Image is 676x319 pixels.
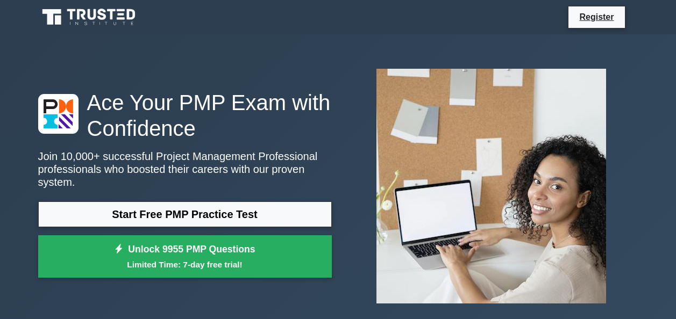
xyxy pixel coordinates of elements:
p: Join 10,000+ successful Project Management Professional professionals who boosted their careers w... [38,150,332,189]
a: Unlock 9955 PMP QuestionsLimited Time: 7-day free trial! [38,235,332,278]
a: Start Free PMP Practice Test [38,201,332,227]
small: Limited Time: 7-day free trial! [52,258,318,271]
h1: Ace Your PMP Exam with Confidence [38,90,332,141]
a: Register [573,10,620,24]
